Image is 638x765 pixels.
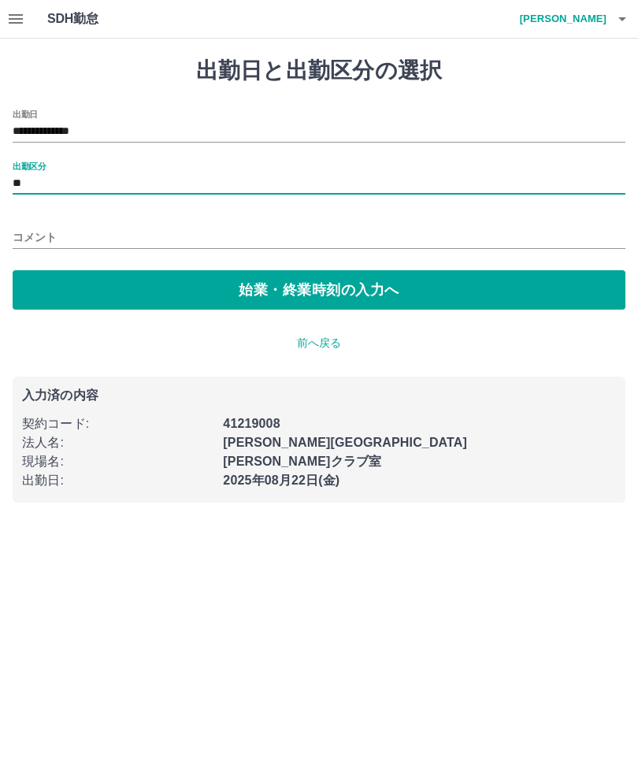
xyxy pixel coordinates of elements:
h1: 出勤日と出勤区分の選択 [13,58,625,84]
b: 41219008 [223,417,280,430]
label: 出勤区分 [13,160,46,172]
p: 契約コード : [22,414,213,433]
p: 前へ戻る [13,335,625,351]
p: 現場名 : [22,452,213,471]
button: 始業・終業時刻の入力へ [13,270,625,310]
p: 入力済の内容 [22,389,616,402]
p: 出勤日 : [22,471,213,490]
b: 2025年08月22日(金) [223,473,339,487]
p: 法人名 : [22,433,213,452]
b: [PERSON_NAME]クラブ室 [223,455,381,468]
label: 出勤日 [13,108,38,120]
b: [PERSON_NAME][GEOGRAPHIC_DATA] [223,436,467,449]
